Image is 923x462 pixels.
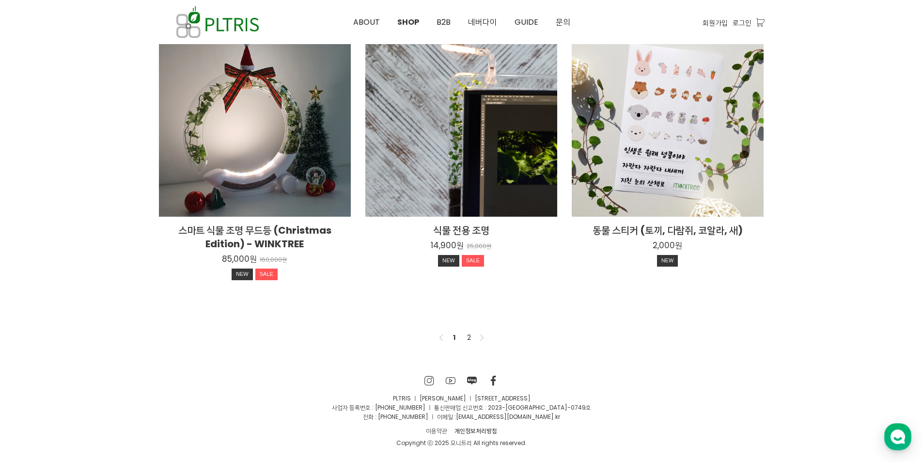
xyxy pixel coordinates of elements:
a: 네버다이 [459,0,506,44]
h2: 동물 스티커 (토끼, 다람쥐, 코알라, 새) [572,223,764,237]
div: NEW [657,255,678,267]
a: 대화 [64,307,125,332]
a: SHOP [389,0,428,44]
span: B2B [437,16,451,28]
a: 1 [449,332,460,343]
p: 전화 : [PHONE_NUMBER] ㅣ 이메일 : .kr [159,412,765,421]
a: 스마트 식물 조명 무드등 (Christmas Edition) - WINKTREE 85,000원 160,000원 NEWSALE [159,223,351,283]
p: 2,000원 [653,240,682,251]
a: 설정 [125,307,186,332]
span: SHOP [397,16,419,28]
h2: 식물 전용 조명 [365,223,557,237]
p: 14,900원 [431,240,464,251]
span: 대화 [89,322,100,330]
a: 회원가입 [703,17,728,28]
span: 홈 [31,322,36,330]
div: NEW [438,255,459,267]
a: 2 [463,332,475,343]
p: 160,000원 [260,256,287,264]
div: SALE [255,269,278,280]
a: 개인정보처리방침 [451,425,501,436]
div: Copyright ⓒ 2025 모니트리 All rights reserved. [159,438,765,447]
span: GUIDE [515,16,538,28]
span: 네버다이 [468,16,497,28]
a: 문의 [547,0,579,44]
h2: 스마트 식물 조명 무드등 (Christmas Edition) - WINKTREE [159,223,351,251]
a: GUIDE [506,0,547,44]
p: 사업자 등록번호 : [PHONE_NUMBER] ㅣ 통신판매업 신고번호 : 2023-[GEOGRAPHIC_DATA]-0749호 [159,403,765,412]
span: ABOUT [353,16,380,28]
p: 25,000원 [467,243,492,250]
a: 홈 [3,307,64,332]
p: 85,000원 [222,254,257,264]
div: SALE [462,255,484,267]
a: [EMAIL_ADDRESS][DOMAIN_NAME] [456,413,554,421]
div: NEW [232,269,253,280]
a: 동물 스티커 (토끼, 다람쥐, 코알라, 새) 2,000원 NEW [572,223,764,269]
span: 설정 [150,322,161,330]
a: B2B [428,0,459,44]
a: 이용약관 [422,425,451,436]
span: 문의 [556,16,570,28]
a: ABOUT [344,0,389,44]
a: 식물 전용 조명 14,900원 25,000원 NEWSALE [365,223,557,269]
a: 로그인 [733,17,751,28]
p: PLTRIS ㅣ [PERSON_NAME] ㅣ [STREET_ADDRESS] [159,394,765,403]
